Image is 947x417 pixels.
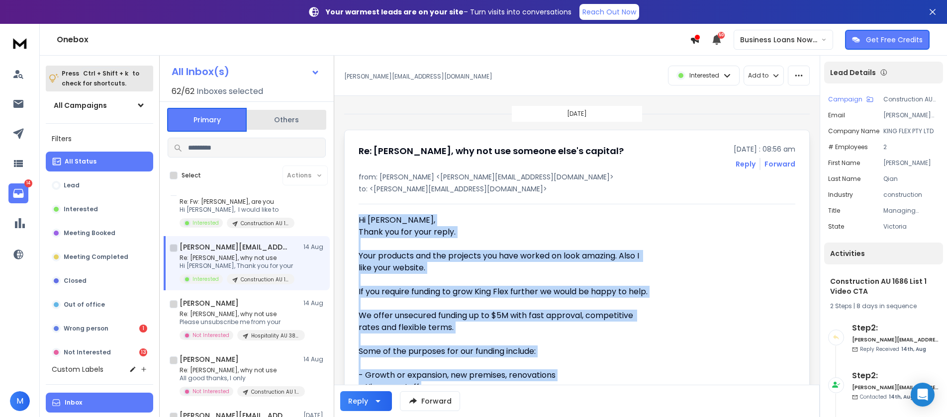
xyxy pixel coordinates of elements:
h3: Inboxes selected [196,85,263,97]
button: Reply [340,391,392,411]
p: 14 [24,179,32,187]
p: Press to check for shortcuts. [62,69,139,88]
button: M [10,391,30,411]
p: Closed [64,277,87,285]
p: [PERSON_NAME][EMAIL_ADDRESS][DOMAIN_NAME] [883,111,939,119]
h1: [PERSON_NAME] [180,298,239,308]
p: Lead Details [830,68,876,78]
a: Reach Out Now [579,4,639,20]
button: Not Interested13 [46,342,153,362]
button: Wrong person1 [46,319,153,338]
div: We offer unsecured funding up to $5M with fast approval, competitive rates and flexible terms. [359,310,649,334]
button: All Campaigns [46,95,153,115]
div: Some of the purposes for our funding include: [359,345,649,357]
p: State [828,223,844,231]
h1: [PERSON_NAME] [180,354,239,364]
div: If you require funding to grow King Flex further we would be happy to help. [359,286,649,298]
p: Re: [PERSON_NAME], why not use [180,366,299,374]
p: Hi [PERSON_NAME], Thank you for your [180,262,294,270]
span: 62 / 62 [172,85,194,97]
h1: [PERSON_NAME][EMAIL_ADDRESS][DOMAIN_NAME] [180,242,289,252]
p: Construction AU 1686 List 1 Video CTA [241,220,288,227]
p: [PERSON_NAME] [883,159,939,167]
h6: Step 2 : [852,370,939,382]
div: Activities [824,243,943,264]
h3: Filters [46,132,153,146]
p: Re: [PERSON_NAME], why not use [180,310,299,318]
button: Campaign [828,95,873,103]
p: Qian [883,175,939,183]
button: Forward [400,391,460,411]
p: Not Interested [192,332,229,339]
h3: Custom Labels [52,364,103,374]
p: Email [828,111,845,119]
h6: [PERSON_NAME][EMAIL_ADDRESS][DOMAIN_NAME] [852,336,939,343]
p: 14 Aug [303,355,326,363]
p: All Status [65,158,96,166]
p: KING FLEX PTY LTD [883,127,939,135]
p: All good thanks, I only [180,374,299,382]
button: Meeting Booked [46,223,153,243]
button: Interested [46,199,153,219]
h1: Onebox [57,34,690,46]
h1: All Inbox(s) [172,67,229,77]
p: Interested [192,275,219,283]
p: – Turn visits into conversations [326,7,571,17]
p: Meeting Booked [64,229,115,237]
span: 14th, Aug [901,345,926,353]
p: Reply Received [860,345,926,353]
p: Campaign [828,95,862,103]
h6: [PERSON_NAME][EMAIL_ADDRESS][DOMAIN_NAME] [852,384,939,391]
div: Reply [348,396,368,406]
p: Interested [64,205,98,213]
p: to: <[PERSON_NAME][EMAIL_ADDRESS][DOMAIN_NAME]> [359,184,795,194]
label: Select [182,171,201,179]
button: Out of office [46,295,153,315]
span: Ctrl + Shift + k [82,68,130,79]
span: 2 Steps [830,302,852,310]
p: from: [PERSON_NAME] <[PERSON_NAME][EMAIL_ADDRESS][DOMAIN_NAME]> [359,172,795,182]
button: Lead [46,175,153,195]
a: 14 [8,183,28,203]
p: Out of office [64,301,105,309]
p: Interested [689,72,719,80]
p: Construction AU 1686 List 1 Video CTA [883,95,939,103]
h1: All Campaigns [54,100,107,110]
button: Inbox [46,393,153,413]
p: First Name [828,159,860,167]
strong: Your warmest leads are on your site [326,7,464,17]
div: Hi [PERSON_NAME], [359,214,649,226]
h1: Construction AU 1686 List 1 Video CTA [830,276,937,296]
p: Wrong person [64,325,108,333]
p: Hospitality AU 386 List 1 Video CTA [251,332,299,339]
p: 14 Aug [303,243,326,251]
button: Others [247,109,326,131]
p: Re: Fw: [PERSON_NAME], are you [180,198,294,206]
button: Reply [736,159,756,169]
img: logo [10,34,30,52]
div: 13 [139,348,147,356]
div: Open Intercom Messenger [911,383,935,407]
p: [DATE] : 08:56 am [734,144,795,154]
p: Hi [PERSON_NAME], I would like to [180,206,294,214]
span: 14th, Aug [889,393,914,401]
p: Meeting Completed [64,253,128,261]
p: [PERSON_NAME][EMAIL_ADDRESS][DOMAIN_NAME] [344,73,492,81]
button: Primary [167,108,247,132]
p: Reach Out Now [582,7,636,17]
p: construction [883,191,939,199]
p: Add to [748,72,768,80]
p: Inbox [65,399,82,407]
button: Meeting Completed [46,247,153,267]
p: Not Interested [192,388,229,395]
button: All Status [46,152,153,171]
p: Last Name [828,175,860,183]
p: Interested [192,219,219,227]
div: - Hire new staff [359,381,649,393]
p: 2 [883,143,939,151]
button: All Inbox(s) [164,62,328,82]
h1: Re: [PERSON_NAME], why not use someone else's capital? [359,144,624,158]
p: Victoria [883,223,939,231]
p: Not Interested [64,348,111,356]
div: 1 [139,325,147,333]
